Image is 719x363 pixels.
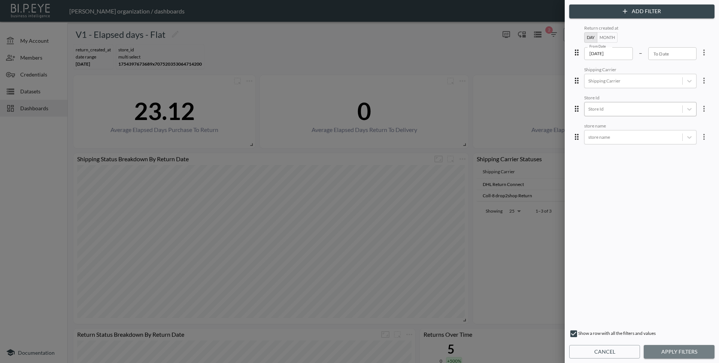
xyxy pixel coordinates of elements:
[697,45,712,60] button: more
[569,345,640,359] button: Cancel
[648,47,697,60] input: YYYY-MM-DD
[569,4,715,18] button: Add Filter
[584,25,712,60] div: 2025-02-01
[644,345,715,359] button: Apply Filters
[584,32,597,43] button: Day
[697,101,712,116] button: more
[584,95,697,102] div: Store Id
[697,73,712,88] button: more
[589,44,606,49] label: From Date
[597,32,618,43] button: Month
[584,123,697,130] div: store name
[697,129,712,144] button: more
[569,329,715,341] div: Show a row with all the filters and values
[639,48,642,57] p: –
[584,25,697,32] div: Return created at
[584,67,697,74] div: Shipping Carrier
[584,47,633,60] input: YYYY-MM-DD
